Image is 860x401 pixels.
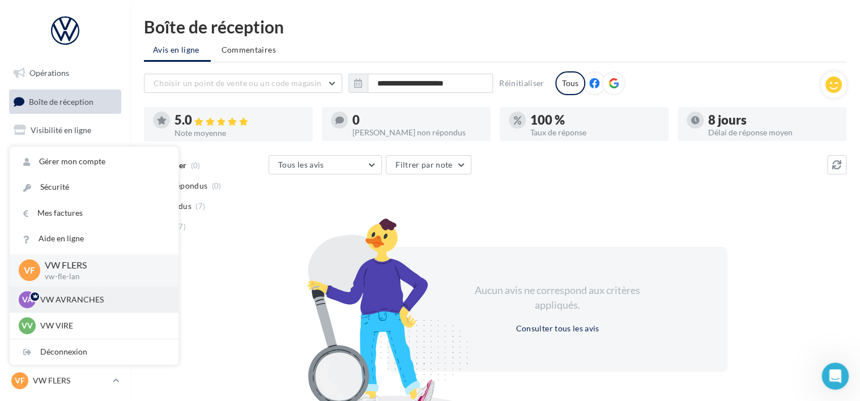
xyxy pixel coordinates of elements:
div: 8 jours [708,114,837,126]
button: Filtrer par note [386,155,471,174]
span: VV [22,320,33,331]
a: Campagnes [7,147,124,170]
p: vw-fle-lan [45,272,160,282]
div: 0 [352,114,482,126]
button: Réinitialiser [495,76,549,90]
a: Mes factures [10,200,178,226]
button: Choisir un point de vente ou un code magasin [144,74,342,93]
span: VF [15,375,25,386]
span: Visibilité en ligne [31,125,91,135]
a: Gérer mon compte [10,149,178,174]
a: Campagnes DataOnDemand [7,297,124,330]
div: Boîte de réception [144,18,846,35]
span: Non répondus [155,180,207,191]
p: VW AVRANCHES [40,294,165,305]
div: 5.0 [174,114,304,127]
a: Opérations [7,61,124,85]
a: Médiathèque [7,203,124,227]
a: VF VW FLERS [9,370,121,391]
div: Taux de réponse [530,129,659,136]
div: Délai de réponse moyen [708,129,837,136]
span: VA [22,294,33,305]
a: PLV et print personnalisable [7,259,124,293]
a: Contacts [7,175,124,199]
a: Sécurité [10,174,178,200]
div: Tous [555,71,585,95]
div: Déconnexion [10,339,178,365]
div: Note moyenne [174,129,304,137]
span: Choisir un point de vente ou un code magasin [154,78,321,88]
div: Aucun avis ne correspond aux critères appliqués. [460,283,655,312]
a: Aide en ligne [10,226,178,251]
span: (7) [195,202,205,211]
button: Tous les avis [269,155,382,174]
a: Calendrier [7,231,124,255]
span: (7) [176,222,186,231]
p: VW FLERS [45,259,160,272]
p: VW VIRE [40,320,165,331]
span: Commentaires [222,44,276,56]
button: Consulter tous les avis [511,322,603,335]
span: Opérations [29,68,69,78]
span: Boîte de réception [29,96,93,106]
div: [PERSON_NAME] non répondus [352,129,482,136]
span: Tous les avis [278,160,324,169]
a: Boîte de réception [7,89,124,114]
a: Visibilité en ligne [7,118,124,142]
span: VF [24,264,35,277]
p: VW FLERS [33,375,108,386]
div: 100 % [530,114,659,126]
iframe: Intercom live chat [821,362,849,390]
span: (0) [212,181,222,190]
